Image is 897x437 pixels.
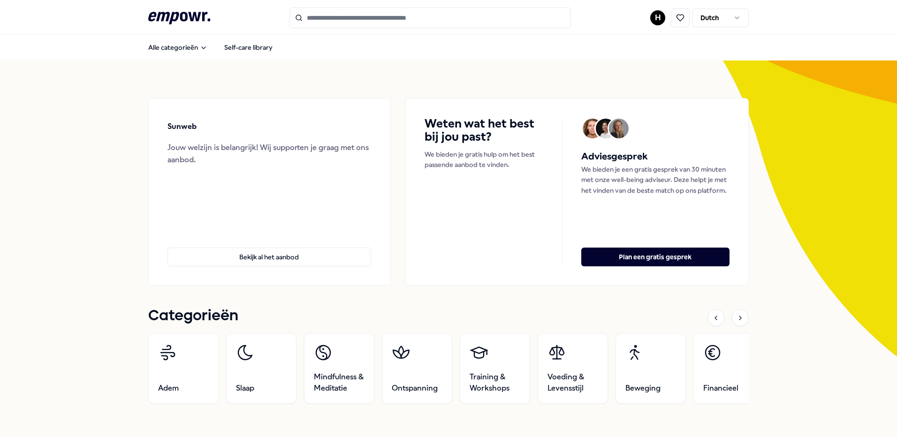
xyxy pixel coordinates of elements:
img: Avatar [609,119,629,138]
p: We bieden je gratis hulp om het best passende aanbod te vinden. [425,149,543,170]
span: Beweging [625,383,661,394]
span: Ontspanning [392,383,438,394]
span: Training & Workshops [470,371,520,394]
span: Slaap [236,383,254,394]
p: Sunweb [167,121,197,133]
h4: Weten wat het best bij jou past? [425,117,543,143]
nav: Main [141,38,280,57]
a: Adem [148,333,219,404]
button: H [650,10,665,25]
a: Bekijk al het aanbod [167,233,371,266]
span: Mindfulness & Meditatie [314,371,365,394]
span: Voeding & Levensstijl [547,371,598,394]
a: Mindfulness & Meditatie [304,333,374,404]
a: Voeding & Levensstijl [538,333,608,404]
div: Jouw welzijn is belangrijk! Wij supporten je graag met ons aanbod. [167,142,371,166]
p: We bieden je een gratis gesprek van 30 minuten met onze well-being adviseur. Deze helpt je met he... [581,164,730,196]
a: Training & Workshops [460,333,530,404]
h5: Adviesgesprek [581,149,730,164]
a: Financieel [693,333,764,404]
a: Self-care library [217,38,280,57]
img: Avatar [596,119,616,138]
h1: Categorieën [148,304,238,328]
button: Bekijk al het aanbod [167,248,371,266]
input: Search for products, categories or subcategories [289,8,571,28]
a: Beweging [616,333,686,404]
button: Alle categorieën [141,38,215,57]
span: Adem [158,383,179,394]
button: Plan een gratis gesprek [581,248,730,266]
a: Slaap [226,333,296,404]
img: Avatar [583,119,602,138]
a: Ontspanning [382,333,452,404]
span: Financieel [703,383,738,394]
